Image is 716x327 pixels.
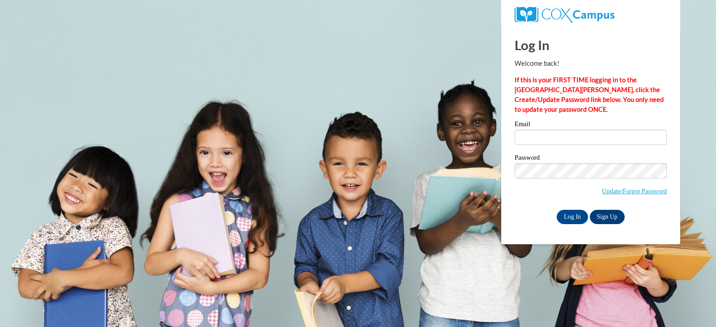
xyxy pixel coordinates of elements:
[515,36,667,54] h1: Log In
[590,210,625,224] a: Sign Up
[515,7,614,23] img: COX Campus
[515,121,667,130] label: Email
[602,187,667,195] a: Update/Forgot Password
[515,10,614,18] a: COX Campus
[515,154,667,163] label: Password
[515,59,667,68] p: Welcome back!
[557,210,588,224] input: Log In
[515,76,664,113] strong: If this is your FIRST TIME logging in to the [GEOGRAPHIC_DATA][PERSON_NAME], click the Create/Upd...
